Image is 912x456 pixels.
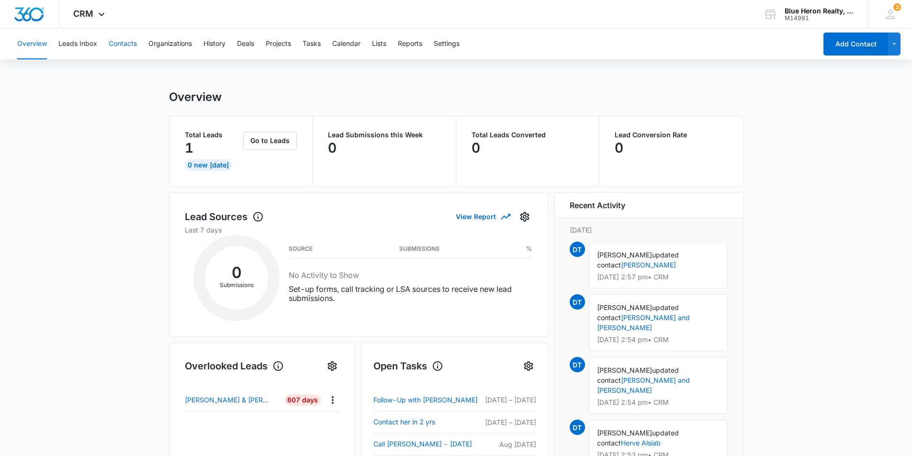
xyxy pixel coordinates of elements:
p: [DATE] [570,225,728,235]
p: 0 [615,140,623,156]
button: Actions [325,392,340,407]
button: Reports [398,29,422,59]
div: notifications count [893,3,901,11]
p: Last 7 days [185,225,532,235]
button: Projects [266,29,291,59]
h1: Lead Sources [185,210,264,224]
h1: Overlooked Leads [185,359,284,373]
button: Go to Leads [243,132,297,150]
p: Total Leads [185,132,242,138]
p: Set-up forms, call tracking or LSA sources to receive new lead submissions. [289,285,532,303]
a: [PERSON_NAME] [621,261,676,269]
p: [DATE] – [DATE] [485,395,536,405]
div: account name [785,7,855,15]
span: 2 [893,3,901,11]
p: [DATE] – [DATE] [485,417,536,427]
p: [DATE] 2:54 pm • CRM [597,336,720,343]
p: 1 [185,140,193,156]
span: [PERSON_NAME] [597,251,652,259]
span: [PERSON_NAME] [597,429,652,437]
a: Follow-Up with [PERSON_NAME] [373,394,485,406]
p: Total Leads Converted [472,132,584,138]
h1: Overview [169,90,222,104]
button: Settings [325,358,340,374]
h2: 0 [205,267,268,279]
button: History [203,29,225,59]
span: [PERSON_NAME] [597,366,652,374]
button: Organizations [148,29,192,59]
div: account id [785,15,855,22]
h3: Source [289,246,313,251]
button: Lists [372,29,386,59]
button: Contacts [109,29,137,59]
p: 0 [472,140,480,156]
h3: Submissions [399,246,439,251]
p: Aug [DATE] [485,439,536,449]
div: 607 Days [284,394,321,406]
a: Contact her in 2 yrs [373,416,485,428]
span: [PERSON_NAME] [597,303,652,311]
button: Calendar [332,29,360,59]
span: DT [570,242,585,257]
p: Lead Conversion Rate [615,132,728,138]
div: 0 New [DATE] [185,159,232,171]
button: Tasks [303,29,321,59]
p: [PERSON_NAME] & [PERSON_NAME] [185,395,271,405]
button: Leads Inbox [58,29,97,59]
a: Go to Leads [243,136,297,145]
button: Settings [434,29,460,59]
button: Add Contact [823,33,888,56]
button: Settings [521,358,536,374]
p: Lead Submissions this Week [328,132,440,138]
h3: % [526,246,532,251]
h3: No Activity to Show [289,269,532,281]
p: 0 [328,140,337,156]
a: [PERSON_NAME] and [PERSON_NAME] [597,376,690,394]
p: Submissions [205,281,268,289]
span: DT [570,294,585,310]
button: Overview [17,29,47,59]
a: Herve Alsiab [621,439,661,447]
a: [PERSON_NAME] & [PERSON_NAME] [185,395,282,405]
button: Settings [517,209,532,224]
span: CRM [73,9,93,19]
h6: Recent Activity [570,200,625,211]
h1: Open Tasks [373,359,443,373]
span: DT [570,420,585,435]
p: [DATE] 2:57 pm • CRM [597,274,720,280]
span: DT [570,357,585,372]
p: [DATE] 2:54 pm • CRM [597,399,720,406]
a: [PERSON_NAME] and [PERSON_NAME] [597,313,690,332]
button: View Report [456,208,509,225]
button: Deals [237,29,254,59]
a: Call [PERSON_NAME] - [DATE] [373,438,485,450]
